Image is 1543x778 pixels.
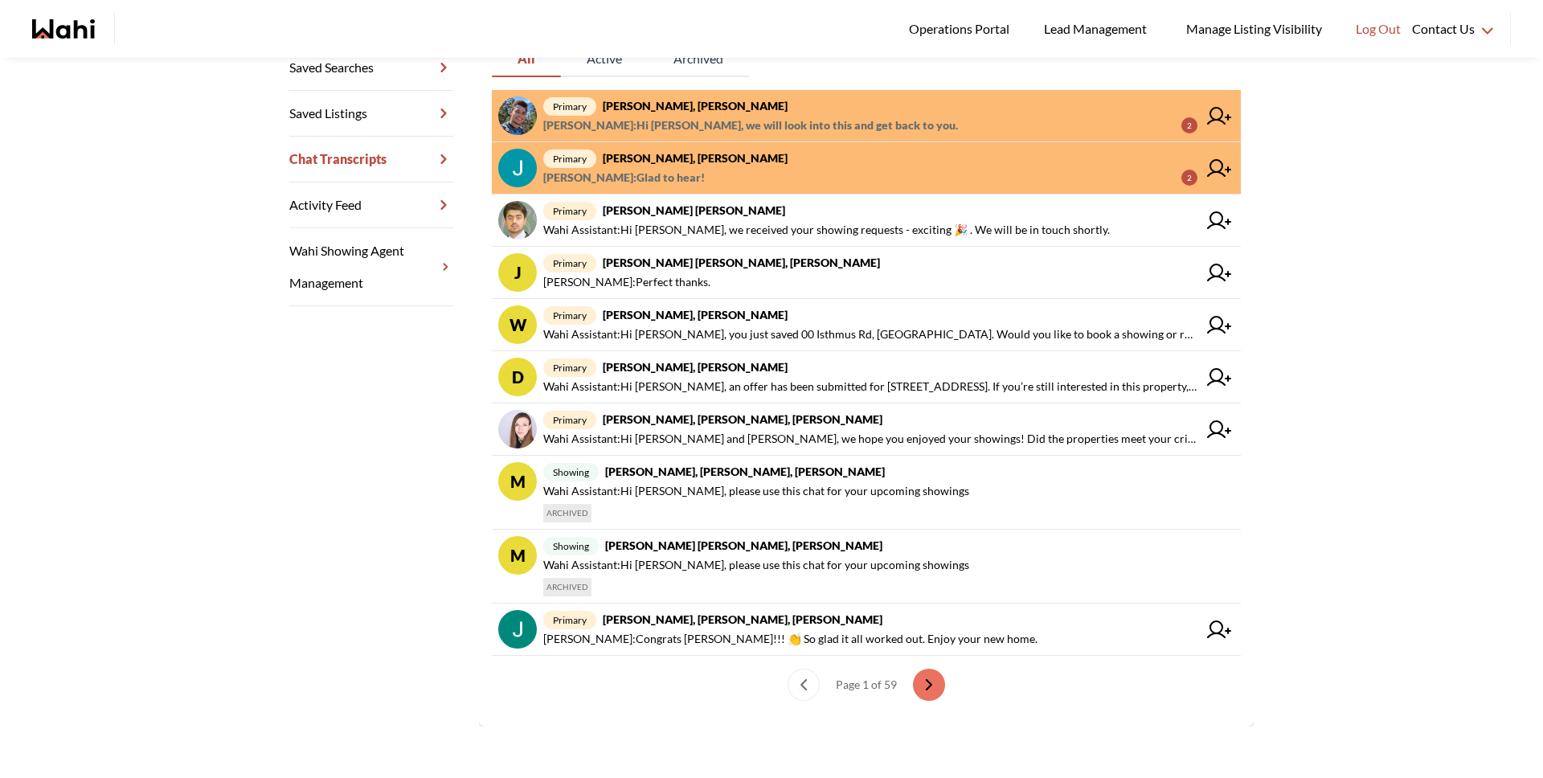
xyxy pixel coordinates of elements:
a: primary[PERSON_NAME], [PERSON_NAME], [PERSON_NAME]Wahi Assistant:Hi [PERSON_NAME] and [PERSON_NAM... [492,403,1241,456]
span: Operations Portal [909,18,1015,39]
span: [PERSON_NAME] : Perfect thanks. [543,272,710,292]
a: Wahi Showing Agent Management [289,228,453,306]
button: Archived [648,42,749,77]
span: Wahi Assistant : Hi [PERSON_NAME] and [PERSON_NAME], we hope you enjoyed your showings! Did the p... [543,429,1197,448]
a: primary[PERSON_NAME], [PERSON_NAME], [PERSON_NAME][PERSON_NAME]:Congrats [PERSON_NAME]!!! 👏 So gl... [492,604,1241,656]
div: 2 [1181,117,1197,133]
span: Wahi Assistant : Hi [PERSON_NAME], please use this chat for your upcoming showings [543,481,969,501]
strong: [PERSON_NAME], [PERSON_NAME], [PERSON_NAME] [603,612,882,626]
span: Wahi Assistant : Hi [PERSON_NAME], you just saved 00 Isthmus Rd, [GEOGRAPHIC_DATA]. Would you lik... [543,325,1197,344]
div: M [498,462,537,501]
strong: [PERSON_NAME], [PERSON_NAME] [603,99,788,113]
div: D [498,358,537,396]
a: Jprimary[PERSON_NAME] [PERSON_NAME], [PERSON_NAME][PERSON_NAME]:Perfect thanks. [492,247,1241,299]
span: primary [543,97,596,116]
a: Wahi homepage [32,19,95,39]
a: Activity Feed [289,182,453,228]
span: primary [543,611,596,629]
strong: [PERSON_NAME] [PERSON_NAME], [PERSON_NAME] [603,256,880,269]
strong: [PERSON_NAME], [PERSON_NAME], [PERSON_NAME] [603,412,882,426]
span: Wahi Assistant : Hi [PERSON_NAME], an offer has been submitted for [STREET_ADDRESS]. If you’re st... [543,377,1197,396]
img: chat avatar [498,610,537,649]
div: 2 [1181,170,1197,186]
a: Mshowing[PERSON_NAME], [PERSON_NAME], [PERSON_NAME]Wahi Assistant:Hi [PERSON_NAME], please use th... [492,456,1241,530]
button: next page [913,669,945,701]
a: Chat Transcripts [289,137,453,182]
strong: [PERSON_NAME], [PERSON_NAME] [603,360,788,374]
strong: [PERSON_NAME], [PERSON_NAME], [PERSON_NAME] [605,465,885,478]
span: ARCHIVED [543,504,591,522]
strong: [PERSON_NAME] [PERSON_NAME], [PERSON_NAME] [605,538,882,552]
a: Wprimary[PERSON_NAME], [PERSON_NAME]Wahi Assistant:Hi [PERSON_NAME], you just saved 00 Isthmus Rd... [492,299,1241,351]
button: Active [561,42,648,77]
img: chat avatar [498,201,537,240]
div: M [498,536,537,575]
strong: [PERSON_NAME], [PERSON_NAME] [603,308,788,321]
span: ARCHIVED [543,578,591,596]
span: Archived [648,42,749,76]
nav: conversations pagination [492,656,1241,714]
span: showing [543,537,599,555]
span: primary [543,358,596,377]
strong: [PERSON_NAME] [PERSON_NAME] [603,203,785,217]
button: previous page [788,669,820,701]
button: All [492,42,561,77]
span: showing [543,463,599,481]
span: Wahi Assistant : Hi [PERSON_NAME], we received your showing requests - exciting 🎉 . We will be in... [543,220,1110,240]
span: primary [543,149,596,168]
a: Mshowing[PERSON_NAME] [PERSON_NAME], [PERSON_NAME]Wahi Assistant:Hi [PERSON_NAME], please use thi... [492,530,1241,604]
span: [PERSON_NAME] : Hi [PERSON_NAME], we will look into this and get back to you. [543,116,958,135]
a: Saved Listings [289,91,453,137]
span: primary [543,306,596,325]
span: [PERSON_NAME] : Congrats [PERSON_NAME]!!! 👏 So glad it all worked out. Enjoy your new home. [543,629,1038,649]
a: Dprimary[PERSON_NAME], [PERSON_NAME]Wahi Assistant:Hi [PERSON_NAME], an offer has been submitted ... [492,351,1241,403]
span: primary [543,411,596,429]
img: chat avatar [498,149,537,187]
div: W [498,305,537,344]
div: Page 1 of 59 [829,669,903,701]
a: primary[PERSON_NAME], [PERSON_NAME][PERSON_NAME]:Hi [PERSON_NAME], we will look into this and get... [492,90,1241,142]
span: Manage Listing Visibility [1181,18,1327,39]
a: primary[PERSON_NAME], [PERSON_NAME][PERSON_NAME]:Glad to hear!2 [492,142,1241,194]
img: chat avatar [498,96,537,135]
span: Wahi Assistant : Hi [PERSON_NAME], please use this chat for your upcoming showings [543,555,969,575]
span: [PERSON_NAME] : Glad to hear! [543,168,705,187]
span: All [492,42,561,76]
img: chat avatar [498,410,537,448]
div: J [498,253,537,292]
span: primary [543,254,596,272]
span: primary [543,202,596,220]
strong: [PERSON_NAME], [PERSON_NAME] [603,151,788,165]
span: Active [561,42,648,76]
a: Saved Searches [289,45,453,91]
span: Lead Management [1044,18,1152,39]
a: primary[PERSON_NAME] [PERSON_NAME]Wahi Assistant:Hi [PERSON_NAME], we received your showing reque... [492,194,1241,247]
span: Log Out [1356,18,1401,39]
